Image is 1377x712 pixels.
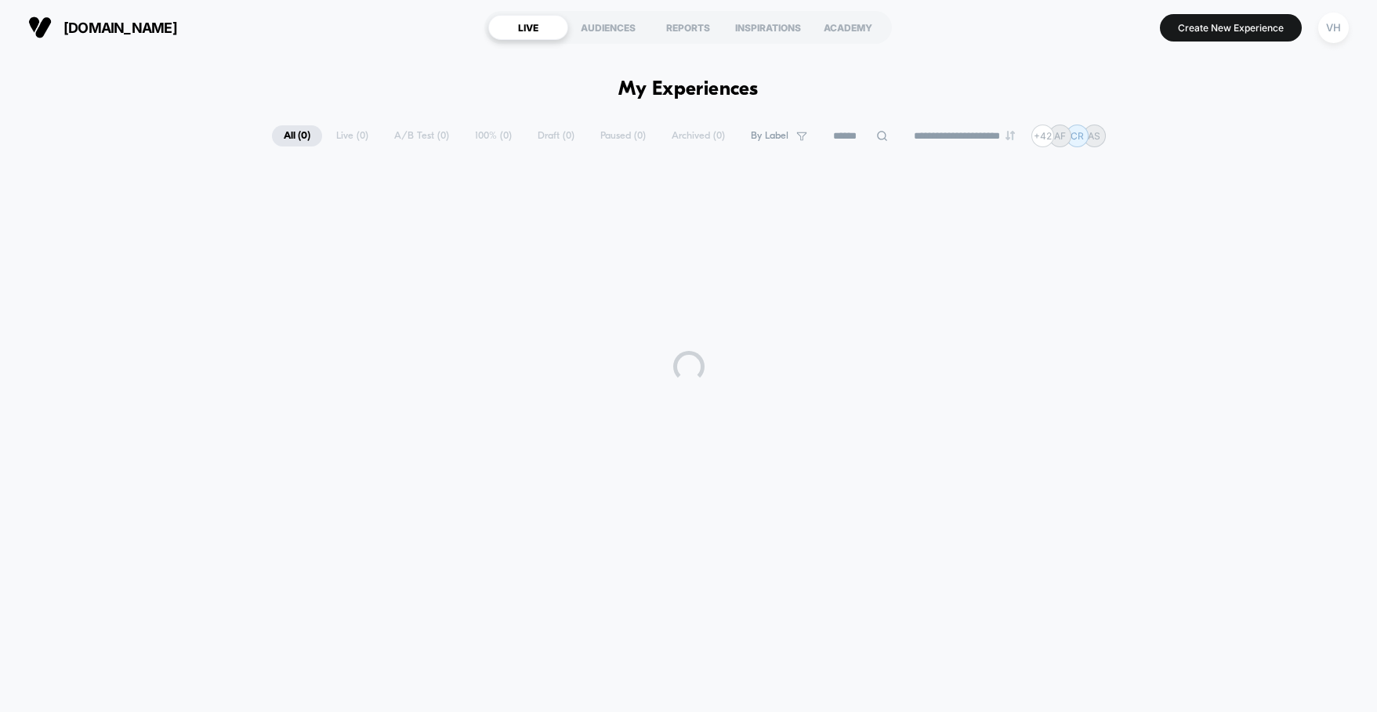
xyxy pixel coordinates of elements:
div: ACADEMY [808,15,888,40]
div: VH [1318,13,1349,43]
button: Create New Experience [1160,14,1302,42]
div: AUDIENCES [568,15,648,40]
button: [DOMAIN_NAME] [24,15,182,40]
h1: My Experiences [618,78,759,101]
img: end [1006,131,1015,140]
div: REPORTS [648,15,728,40]
p: AS [1088,130,1100,142]
p: AF [1054,130,1066,142]
div: INSPIRATIONS [728,15,808,40]
span: By Label [751,130,788,142]
div: LIVE [488,15,568,40]
span: [DOMAIN_NAME] [63,20,177,36]
div: + 42 [1031,125,1054,147]
span: All ( 0 ) [272,125,322,146]
button: VH [1314,12,1353,44]
img: Visually logo [28,16,52,39]
p: CR [1071,130,1084,142]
